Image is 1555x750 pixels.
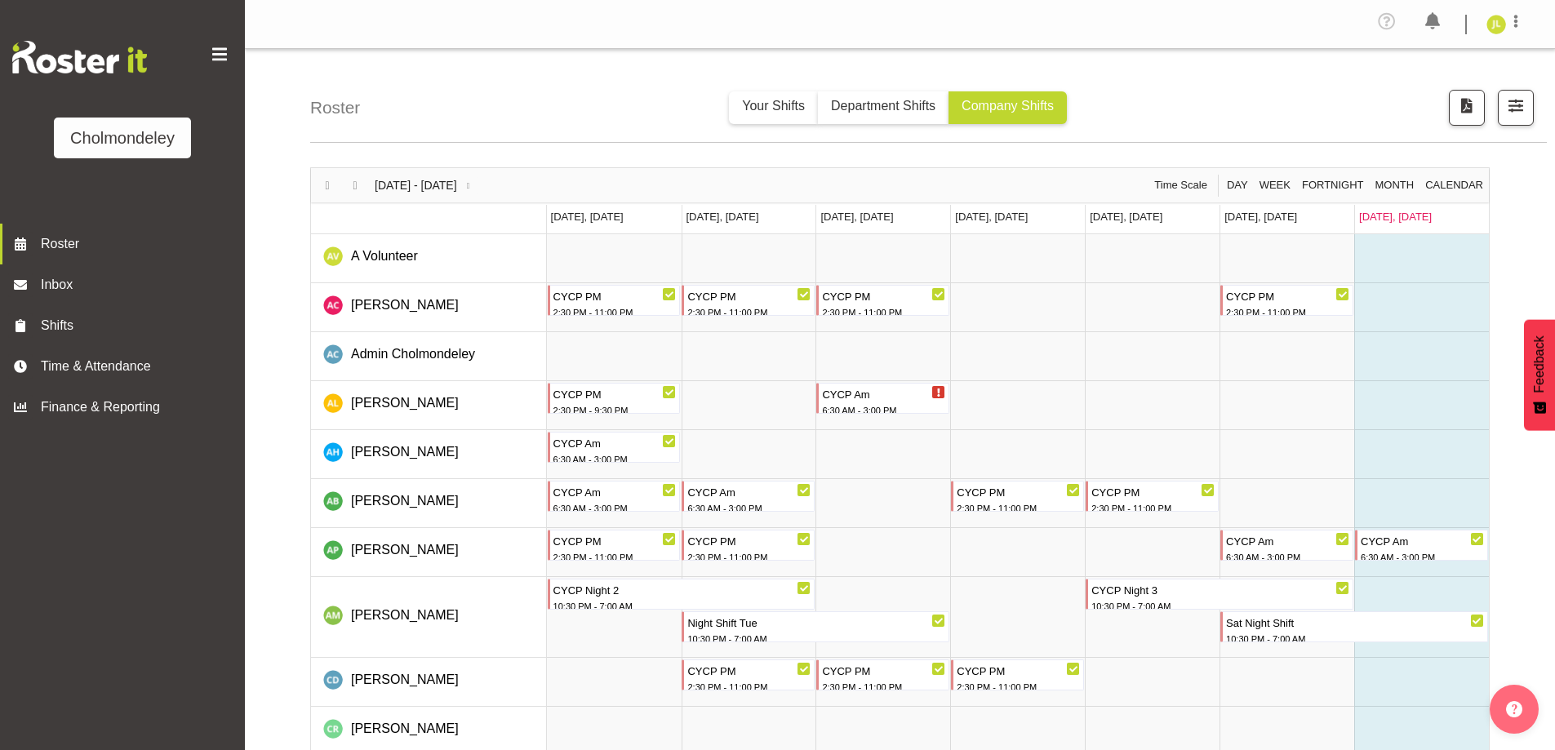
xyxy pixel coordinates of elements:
[553,452,677,467] div: 6:30 AM - 3:00 PM
[41,357,212,376] span: Time & Attendance
[311,430,547,479] td: Alexzarn Harmer resource
[687,660,811,680] div: CYCP PM
[351,445,459,459] span: [PERSON_NAME]
[816,659,949,690] div: Camille Davidson"s event - CYCP PM Begin From Wednesday, August 27, 2025 at 2:30:00 PM GMT+12:00 ...
[351,672,459,686] span: [PERSON_NAME]
[1299,177,1366,193] button: Fortnight
[1226,550,1349,565] div: 6:30 AM - 3:00 PM
[553,550,677,565] div: 2:30 PM - 11:00 PM
[822,660,945,680] div: CYCP PM
[351,393,459,413] a: [PERSON_NAME]
[351,494,459,508] span: [PERSON_NAME]
[344,177,367,194] button: Next
[553,403,677,418] div: 2:30 PM - 9:30 PM
[831,99,935,113] span: Department Shifts
[816,285,949,316] div: Abigail Chessum"s event - CYCP PM Begin From Wednesday, August 27, 2025 at 2:30:00 PM GMT+12:00 E...
[311,577,547,658] td: Andrea McMurray resource
[957,660,1080,680] div: CYCP PM
[1424,177,1485,193] span: calendar
[687,680,811,695] div: 2:30 PM - 11:00 PM
[820,211,893,223] span: [DATE], [DATE]
[687,501,811,516] div: 6:30 AM - 3:00 PM
[548,383,681,414] div: Alexandra Landolt"s event - CYCP PM Begin From Monday, August 25, 2025 at 2:30:00 PM GMT+12:00 En...
[1225,177,1250,193] span: Day
[553,599,811,614] div: 10:30 PM - 7:00 AM
[1090,211,1162,223] span: [DATE], [DATE]
[548,432,681,463] div: Alexzarn Harmer"s event - CYCP Am Begin From Monday, August 25, 2025 at 6:30:00 AM GMT+12:00 Ends...
[742,99,805,113] span: Your Shifts
[955,211,1028,223] span: [DATE], [DATE]
[687,550,811,565] div: 2:30 PM - 11:00 PM
[1091,501,1215,516] div: 2:30 PM - 11:00 PM
[1486,15,1506,34] img: jay-lowe9524.jpg
[1361,550,1484,565] div: 6:30 AM - 3:00 PM
[962,99,1054,113] span: Company Shifts
[687,530,811,550] div: CYCP PM
[1226,305,1349,320] div: 2:30 PM - 11:00 PM
[687,286,811,305] div: CYCP PM
[351,344,475,364] a: Admin Cholmondeley
[351,295,459,315] a: [PERSON_NAME]
[1258,177,1292,193] span: Week
[1449,90,1485,126] button: Download a PDF of the roster according to the set date range.
[351,606,459,625] a: [PERSON_NAME]
[957,482,1080,501] div: CYCP PM
[351,396,459,410] span: [PERSON_NAME]
[822,286,945,305] div: CYCP PM
[1224,177,1251,193] button: Timeline Day
[310,95,360,120] h4: Roster
[682,530,815,561] div: Amelie Paroll"s event - CYCP PM Begin From Tuesday, August 26, 2025 at 2:30:00 PM GMT+12:00 Ends ...
[1256,177,1293,193] button: Timeline Week
[1153,177,1209,193] span: Time Scale
[949,91,1067,124] button: Company Shifts
[957,501,1080,516] div: 2:30 PM - 11:00 PM
[351,670,459,690] a: [PERSON_NAME]
[1226,286,1349,305] div: CYCP PM
[1361,530,1484,550] div: CYCP Am
[351,540,459,560] a: [PERSON_NAME]
[12,41,147,73] img: Rosterit website logo
[1086,481,1219,512] div: Ally Brown"s event - CYCP PM Begin From Friday, August 29, 2025 at 2:30:00 PM GMT+12:00 Ends At F...
[373,177,459,194] span: [DATE] - [DATE]
[553,579,811,599] div: CYCP Night 2
[548,530,681,561] div: Amelie Paroll"s event - CYCP PM Begin From Monday, August 25, 2025 at 2:30:00 PM GMT+12:00 Ends A...
[351,246,418,266] a: A Volunteer
[729,91,818,124] button: Your Shifts
[1152,177,1211,193] button: Time Scale
[687,482,811,501] div: CYCP Am
[1091,599,1349,614] div: 10:30 PM - 7:00 AM
[687,612,945,632] div: Night Shift Tue
[351,347,475,361] span: Admin Cholmondeley
[1374,177,1416,193] span: Month
[311,479,547,528] td: Ally Brown resource
[822,403,945,418] div: 6:30 AM - 3:00 PM
[548,481,681,512] div: Ally Brown"s event - CYCP Am Begin From Monday, August 25, 2025 at 6:30:00 AM GMT+12:00 Ends At M...
[1359,211,1432,223] span: [DATE], [DATE]
[351,298,459,312] span: [PERSON_NAME]
[1498,90,1534,126] button: Filter Shifts
[313,168,341,202] div: Previous
[1086,579,1353,610] div: Andrea McMurray"s event - CYCP Night 3 Begin From Friday, August 29, 2025 at 10:30:00 PM GMT+12:0...
[686,211,759,223] span: [DATE], [DATE]
[553,482,677,501] div: CYCP Am
[682,611,949,642] div: Andrea McMurray"s event - Night Shift Tue Begin From Tuesday, August 26, 2025 at 10:30:00 PM GMT+...
[311,658,547,707] td: Camille Davidson resource
[1220,611,1488,642] div: Andrea McMurray"s event - Sat Night Shift Begin From Saturday, August 30, 2025 at 10:30:00 PM GMT...
[553,530,677,550] div: CYCP PM
[553,384,677,403] div: CYCP PM
[816,383,949,414] div: Alexandra Landolt"s event - CYCP Am Begin From Wednesday, August 27, 2025 at 6:30:00 AM GMT+12:00...
[311,283,547,332] td: Abigail Chessum resource
[1355,530,1488,561] div: Amelie Paroll"s event - CYCP Am Begin From Sunday, August 31, 2025 at 6:30:00 AM GMT+12:00 Ends A...
[1524,319,1555,430] button: Feedback - Show survey
[311,528,547,577] td: Amelie Paroll resource
[372,177,480,194] button: August 25 - 31, 2025
[551,211,624,223] span: [DATE], [DATE]
[957,680,1080,695] div: 2:30 PM - 11:00 PM
[351,543,459,557] span: [PERSON_NAME]
[41,316,212,335] span: Shifts
[1091,482,1215,501] div: CYCP PM
[553,433,677,452] div: CYCP Am
[682,481,815,512] div: Ally Brown"s event - CYCP Am Begin From Tuesday, August 26, 2025 at 6:30:00 AM GMT+12:00 Ends At ...
[822,384,945,403] div: CYCP Am
[41,397,212,417] span: Finance & Reporting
